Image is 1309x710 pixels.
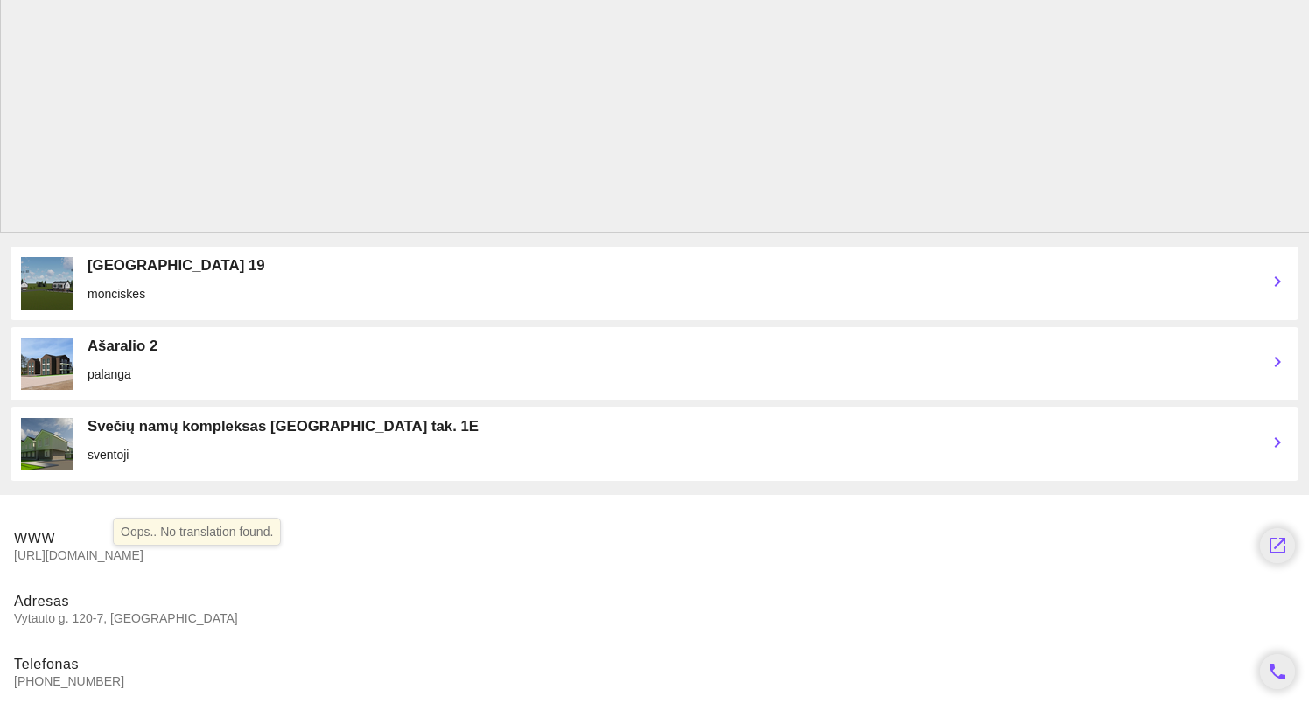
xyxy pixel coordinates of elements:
span: WWW [14,531,55,546]
span: Vytauto g. 120-7, [GEOGRAPHIC_DATA] [14,610,1295,626]
div: monciskes [87,285,1253,303]
a: phone [1260,654,1295,689]
a: chevron_right [1267,442,1288,456]
img: 5lLErXK0R2.png [21,418,73,470]
i: chevron_right [1267,432,1288,453]
a: launch [1260,528,1295,563]
span: Telefonas [14,657,79,672]
a: chevron_right [1267,361,1288,375]
div: palanga [87,365,1253,383]
i: phone [1267,661,1288,682]
div: [GEOGRAPHIC_DATA] 19 [87,257,1253,275]
div: Ašaralio 2 [87,338,1253,355]
span: [URL][DOMAIN_NAME] [14,547,1246,563]
div: sventoji [87,446,1253,463]
a: chevron_right [1267,281,1288,295]
i: launch [1267,535,1288,556]
i: chevron_right [1267,352,1288,372]
span: Adresas [14,594,69,609]
i: chevron_right [1267,271,1288,292]
div: Svečių namų kompleksas [GEOGRAPHIC_DATA] tak. 1E [87,418,1253,435]
img: VN12LHVlbm.png [21,257,73,310]
span: [PHONE_NUMBER] [14,673,1246,689]
img: Ym3FIWwZ01.png [21,338,73,390]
